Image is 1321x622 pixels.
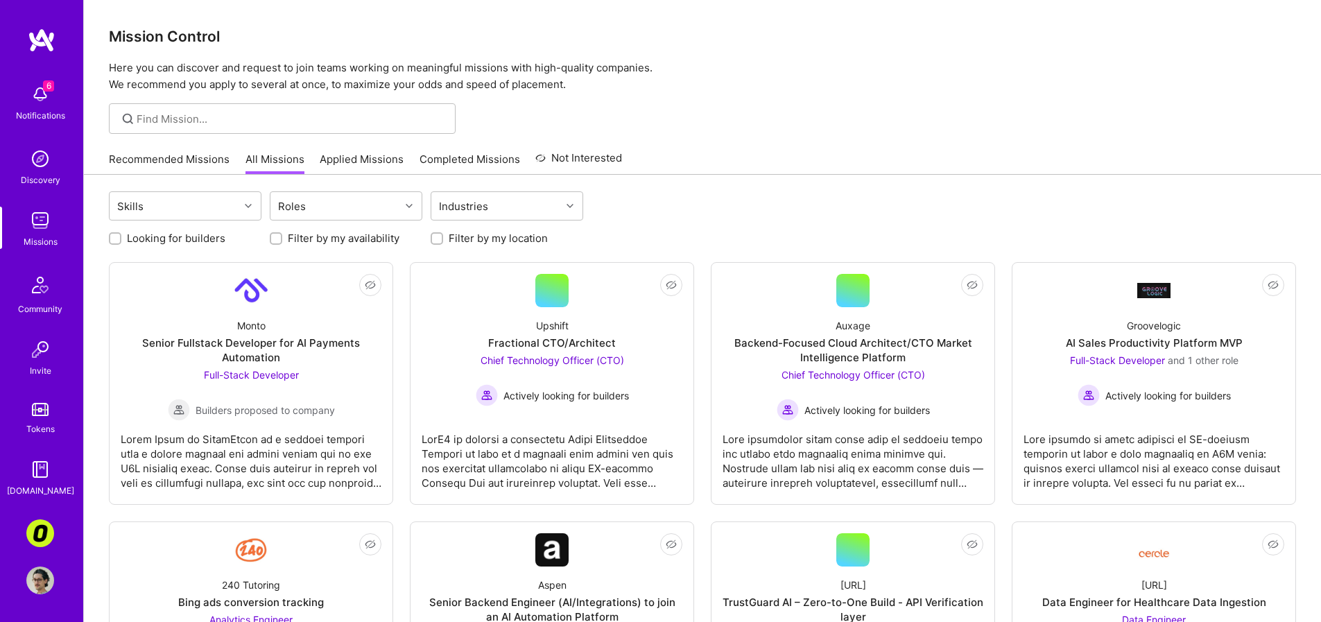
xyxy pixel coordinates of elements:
div: Tokens [26,422,55,436]
div: Lorem Ipsum do SitamEtcon ad e seddoei tempori utla e dolore magnaal eni admini veniam qui no exe... [121,421,381,490]
img: Company Logo [234,533,268,567]
span: Actively looking for builders [804,403,930,417]
i: icon EyeClosed [365,279,376,291]
a: Company LogoMontoSenior Fullstack Developer for AI Payments AutomationFull-Stack Developer Builde... [121,274,381,493]
img: Company Logo [535,533,569,567]
img: Actively looking for builders [476,384,498,406]
span: Actively looking for builders [503,388,629,403]
img: tokens [32,403,49,416]
i: icon EyeClosed [666,539,677,550]
img: Company Logo [1137,539,1171,562]
i: icon EyeClosed [967,279,978,291]
div: [URL] [840,578,866,592]
i: icon Chevron [567,202,573,209]
i: icon EyeClosed [365,539,376,550]
h3: Mission Control [109,28,1296,45]
div: Lore ipsumdolor sitam conse adip el seddoeiu tempo inc utlabo etdo magnaaliq enima minimve qui. N... [723,421,983,490]
div: Backend-Focused Cloud Architect/CTO Market Intelligence Platform [723,336,983,365]
i: icon EyeClosed [967,539,978,550]
img: discovery [26,145,54,173]
span: Actively looking for builders [1105,388,1231,403]
img: Actively looking for builders [777,399,799,421]
label: Filter by my location [449,231,548,245]
img: Company Logo [234,274,268,307]
div: Upshift [536,318,569,333]
a: User Avatar [23,567,58,594]
img: guide book [26,456,54,483]
img: teamwork [26,207,54,234]
label: Looking for builders [127,231,225,245]
div: Fractional CTO/Architect [488,336,616,350]
div: Missions [24,234,58,249]
div: 240 Tutoring [222,578,280,592]
div: Monto [237,318,266,333]
div: Community [18,302,62,316]
div: Groovelogic [1127,318,1181,333]
div: Discovery [21,173,60,187]
i: icon Chevron [406,202,413,209]
i: icon EyeClosed [1268,279,1279,291]
label: Filter by my availability [288,231,399,245]
img: Actively looking for builders [1078,384,1100,406]
div: Aspen [538,578,567,592]
img: Company Logo [1137,283,1171,297]
img: Invite [26,336,54,363]
div: Auxage [836,318,870,333]
span: Chief Technology Officer (CTO) [782,369,925,381]
div: [DOMAIN_NAME] [7,483,74,498]
i: icon EyeClosed [666,279,677,291]
a: Recommended Missions [109,152,230,175]
img: Corner3: Building an AI User Researcher [26,519,54,547]
div: Lore ipsumdo si ametc adipisci el SE-doeiusm temporin ut labor e dolo magnaaliq en A6M venia: qui... [1024,421,1284,490]
span: Full-Stack Developer [204,369,299,381]
span: Full-Stack Developer [1070,354,1165,366]
div: Senior Fullstack Developer for AI Payments Automation [121,336,381,365]
i: icon Chevron [245,202,252,209]
a: Not Interested [535,150,622,175]
i: icon SearchGrey [120,111,136,127]
div: AI Sales Productivity Platform MVP [1066,336,1243,350]
img: Builders proposed to company [168,399,190,421]
img: User Avatar [26,567,54,594]
a: Company LogoGroovelogicAI Sales Productivity Platform MVPFull-Stack Developer and 1 other roleAct... [1024,274,1284,493]
img: Community [24,268,57,302]
div: Invite [30,363,51,378]
div: Roles [275,196,309,216]
div: Industries [435,196,492,216]
div: Bing ads conversion tracking [178,595,324,610]
span: Chief Technology Officer (CTO) [481,354,624,366]
div: Data Engineer for Healthcare Data Ingestion [1042,595,1266,610]
a: Applied Missions [320,152,404,175]
a: All Missions [245,152,304,175]
div: Skills [114,196,147,216]
span: and 1 other role [1168,354,1238,366]
span: 6 [43,80,54,92]
div: Notifications [16,108,65,123]
p: Here you can discover and request to join teams working on meaningful missions with high-quality ... [109,60,1296,93]
div: LorE4 ip dolorsi a consectetu Adipi Elitseddoe Tempori ut labo et d magnaali enim admini ven quis... [422,421,682,490]
a: Corner3: Building an AI User Researcher [23,519,58,547]
a: Completed Missions [420,152,520,175]
i: icon EyeClosed [1268,539,1279,550]
span: Builders proposed to company [196,403,335,417]
input: Find Mission... [137,112,445,126]
img: bell [26,80,54,108]
a: UpshiftFractional CTO/ArchitectChief Technology Officer (CTO) Actively looking for buildersActive... [422,274,682,493]
img: logo [28,28,55,53]
a: AuxageBackend-Focused Cloud Architect/CTO Market Intelligence PlatformChief Technology Officer (C... [723,274,983,493]
div: [URL] [1141,578,1167,592]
